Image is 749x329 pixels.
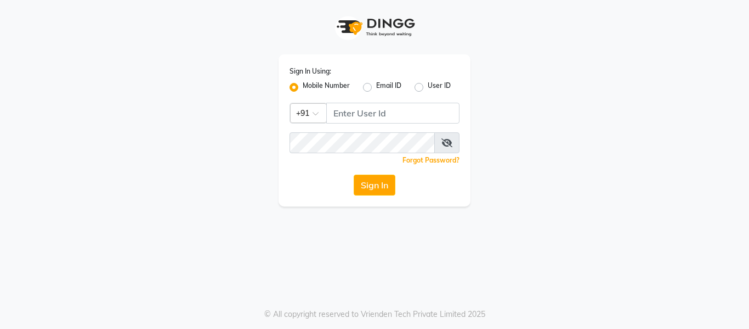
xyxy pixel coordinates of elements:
[326,103,459,124] input: Username
[376,81,401,94] label: Email ID
[290,132,435,153] input: Username
[303,81,350,94] label: Mobile Number
[428,81,451,94] label: User ID
[402,156,459,164] a: Forgot Password?
[331,11,418,43] img: logo1.svg
[354,175,395,196] button: Sign In
[290,66,331,76] label: Sign In Using:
